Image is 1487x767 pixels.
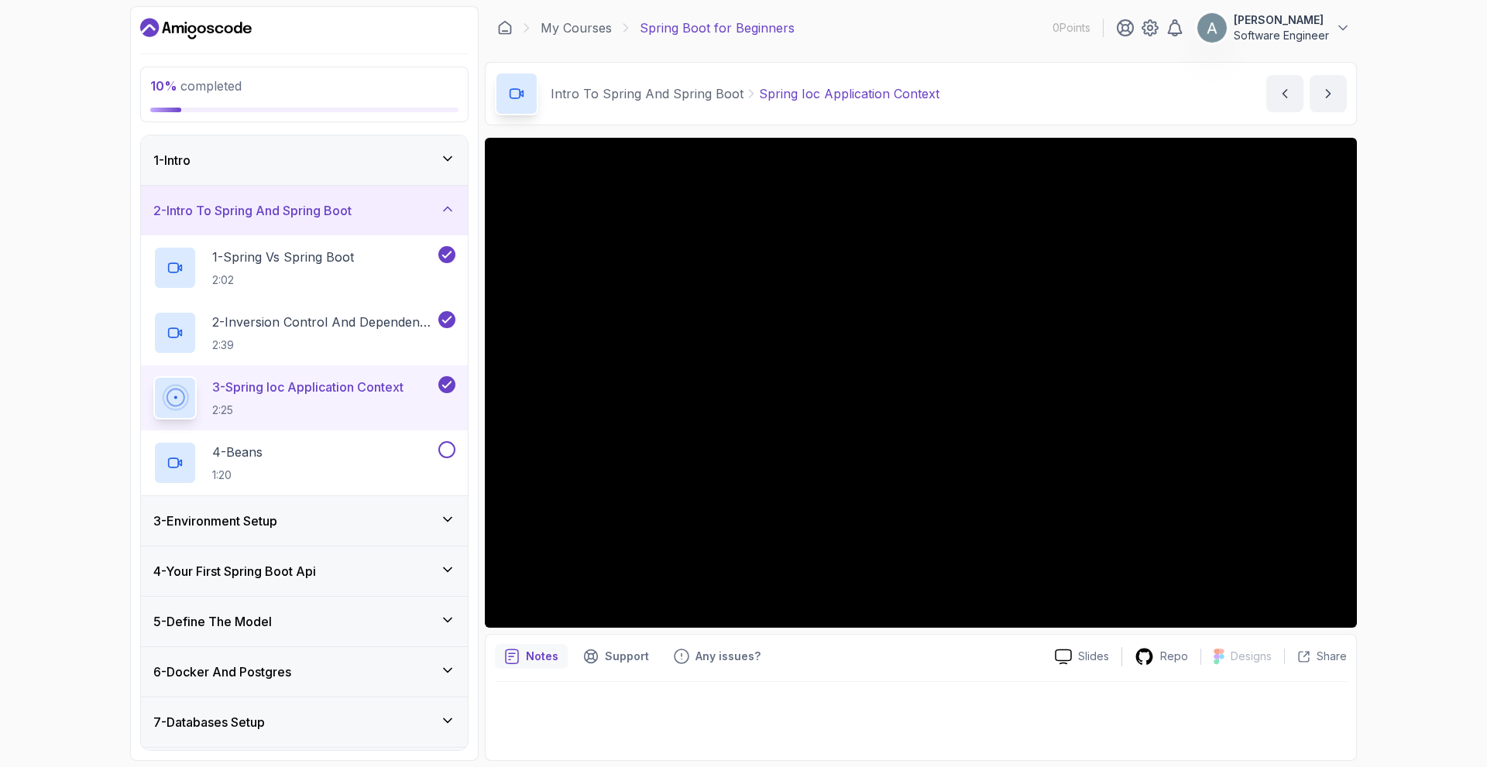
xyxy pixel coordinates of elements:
button: Support button [574,644,658,669]
a: Repo [1122,647,1200,666]
p: 2:02 [212,272,354,288]
a: My Courses [541,19,612,37]
iframe: chat widget [1391,670,1487,744]
span: completed [150,78,242,94]
p: 2:39 [212,337,435,353]
p: [PERSON_NAME] [1234,12,1329,28]
h3: 3 - Environment Setup [153,512,277,530]
p: Notes [526,649,558,664]
h3: 2 - Intro To Spring And Spring Boot [153,201,352,220]
button: 2-Inversion Control And Dependency Injection2:39 [153,311,455,354]
p: Share [1317,649,1347,664]
button: 6-Docker And Postgres [141,647,468,697]
button: 4-Your First Spring Boot Api [141,546,468,596]
p: 2 - Inversion Control And Dependency Injection [212,313,435,331]
p: Spring Boot for Beginners [640,19,795,37]
p: 1 - Spring Vs Spring Boot [212,248,354,266]
p: 1:20 [212,467,263,483]
p: 0 Points [1053,20,1090,36]
p: Support [605,649,649,664]
button: Feedback button [665,644,770,669]
img: user profile image [1197,13,1227,43]
button: 1-Spring Vs Spring Boot2:02 [153,246,455,289]
p: Software Engineer [1234,28,1329,43]
h3: 7 - Databases Setup [153,713,265,731]
h3: 4 - Your First Spring Boot Api [153,562,316,580]
button: 5-Define The Model [141,597,468,646]
p: Spring Ioc Application Context [759,84,939,103]
p: Intro To Spring And Spring Boot [551,84,743,103]
button: 4-Beans1:20 [153,441,455,485]
h3: 1 - Intro [153,151,191,169]
a: Dashboard [497,20,513,36]
button: Share [1284,649,1347,664]
p: Slides [1078,649,1109,664]
p: 2:25 [212,402,404,418]
h3: 6 - Docker And Postgres [153,663,291,681]
span: 10 % [150,78,177,94]
p: 3 - Spring Ioc Application Context [212,378,404,396]
p: Any issues? [695,649,761,664]
button: 3-Environment Setup [141,496,468,546]
button: previous content [1266,75,1303,112]
button: next content [1310,75,1347,112]
a: Slides [1042,649,1121,665]
iframe: 3 - Spring IoC Application Context [485,138,1357,628]
button: user profile image[PERSON_NAME]Software Engineer [1197,12,1351,43]
h3: 5 - Define The Model [153,612,272,631]
p: 4 - Beans [212,443,263,461]
button: notes button [495,644,568,669]
a: Dashboard [140,16,252,41]
p: Repo [1160,649,1188,664]
button: 2-Intro To Spring And Spring Boot [141,186,468,235]
button: 7-Databases Setup [141,697,468,747]
button: 3-Spring Ioc Application Context2:25 [153,376,455,419]
button: 1-Intro [141,135,468,185]
p: Designs [1231,649,1272,664]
